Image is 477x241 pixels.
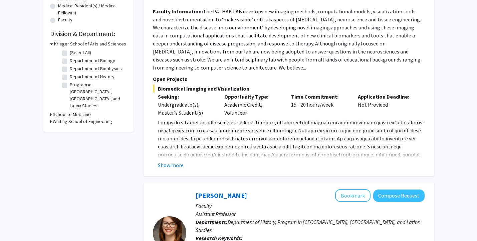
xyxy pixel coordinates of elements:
p: Assistant Professor [196,210,425,218]
span: Department of History, Program in [GEOGRAPHIC_DATA], [GEOGRAPHIC_DATA], and Latinx Studies [196,219,420,233]
fg-read-more: The PATHAK LAB develops new imaging methods, computational models, visualization tools and novel ... [153,8,421,71]
label: (Select All) [70,49,91,56]
label: Department of History [70,73,114,80]
label: Faculty [58,16,72,23]
p: Faculty [196,202,425,210]
label: Department of Biology [70,57,115,64]
p: Open Projects [153,75,425,83]
div: 15 - 20 hours/week [286,93,353,117]
span: Lor ips do sitamet co adipiscing eli seddoei tempori, utlaboreetdol magnaa eni adminimveniam quis... [158,119,424,198]
div: Not Provided [353,93,420,117]
h3: School of Medicine [53,111,91,118]
a: [PERSON_NAME] [196,191,247,200]
button: Compose Request to Casey Lurtz [373,190,425,202]
h2: Division & Department: [50,30,127,38]
iframe: Chat [5,211,28,236]
label: Program in [GEOGRAPHIC_DATA], [GEOGRAPHIC_DATA], and Latinx Studies [70,81,125,109]
b: Faculty Information: [153,8,203,15]
h3: Krieger School of Arts and Sciences [54,40,126,47]
button: Show more [158,161,184,169]
div: Undergraduate(s), Master's Student(s) [158,101,215,117]
span: Biomedical Imaging and Visualization [153,85,425,93]
p: Application Deadline: [358,93,415,101]
p: Time Commitment: [291,93,348,101]
label: Department of Biophysics [70,65,122,72]
h3: Whiting School of Engineering [53,118,112,125]
button: Add Casey Lurtz to Bookmarks [335,189,371,202]
label: Medical Resident(s) / Medical Fellow(s) [58,2,127,16]
b: Departments: [196,219,228,225]
p: Opportunity Type: [224,93,281,101]
p: Seeking: [158,93,215,101]
div: Academic Credit, Volunteer [219,93,286,117]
